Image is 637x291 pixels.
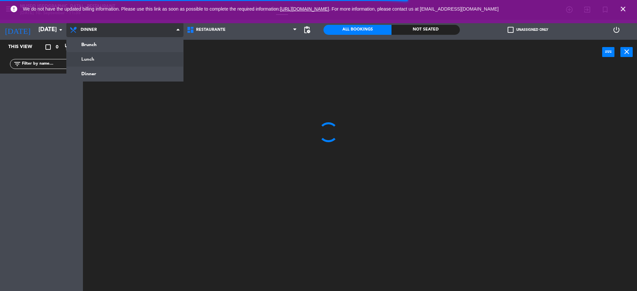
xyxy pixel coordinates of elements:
a: Brunch [67,37,183,52]
i: filter_list [13,60,21,68]
span: 0 [56,43,58,51]
span: We do not have the updated billing information. Please use this link as soon as possible to compl... [23,6,499,12]
span: pending_actions [303,26,311,34]
i: restaurant [64,43,72,51]
i: close [619,5,627,13]
div: All Bookings [323,25,391,35]
a: [URL][DOMAIN_NAME] [280,6,329,12]
i: power_input [604,48,612,56]
div: Not seated [391,25,460,35]
i: crop_square [44,43,52,51]
input: Filter by name... [21,60,73,68]
i: error [10,5,18,13]
a: Lunch [67,52,183,67]
a: . For more information, please contact us at [EMAIL_ADDRESS][DOMAIN_NAME] [329,6,499,12]
i: power_settings_new [612,26,620,34]
i: arrow_drop_down [57,26,65,34]
label: Unassigned only [508,27,548,33]
button: power_input [602,47,614,57]
div: This view [3,43,48,51]
a: Dinner [67,67,183,81]
i: close [623,48,631,56]
span: check_box_outline_blank [508,27,514,33]
span: Dinner [81,28,97,32]
button: close [620,47,633,57]
span: Restaurante [196,28,226,32]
